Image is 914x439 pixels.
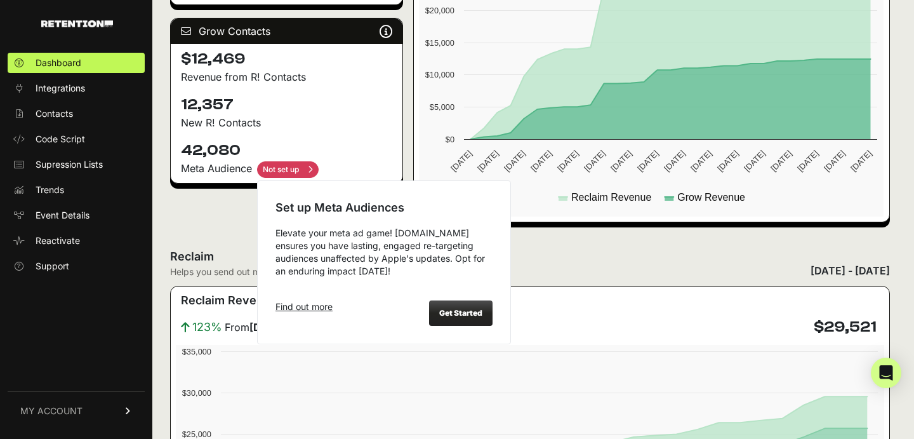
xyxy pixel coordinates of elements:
[583,149,607,173] text: [DATE]
[170,248,473,266] h2: Reclaim
[182,347,211,356] text: $35,000
[36,234,80,247] span: Reactivate
[249,321,329,334] strong: [DATE] - [DATE]
[41,20,113,27] img: Retention.com
[181,95,392,115] h4: 12,357
[571,192,651,203] text: Reclaim Revenue
[181,292,277,309] h3: Reclaim Revenue
[8,78,145,98] a: Integrations
[8,180,145,200] a: Trends
[8,256,145,276] a: Support
[849,149,874,173] text: [DATE]
[182,429,211,439] text: $25,000
[181,161,392,178] div: Meta Audience
[449,149,474,173] text: [DATE]
[814,317,877,337] h4: $29,521
[425,6,454,15] text: $20,000
[36,107,73,120] span: Contacts
[36,260,69,273] span: Support
[823,149,847,173] text: [DATE]
[871,358,901,388] div: Open Intercom Messenger
[796,149,821,173] text: [DATE]
[8,391,145,430] a: MY ACCOUNT
[181,49,392,69] h4: $12,469
[8,154,145,175] a: Supression Lists
[275,227,493,278] div: Elevate your meta ad game! [DOMAIN_NAME] ensures you have lasting, engaged re-targeting audiences...
[503,149,527,173] text: [DATE]
[36,209,89,222] span: Event Details
[36,158,103,171] span: Supression Lists
[36,57,81,69] span: Dashboard
[182,388,211,398] text: $30,000
[170,266,473,278] div: Helps you send out more abandoned cart and product flows.
[181,115,392,130] p: New R! Contacts
[716,149,741,173] text: [DATE]
[192,318,222,336] span: 123%
[430,102,454,112] text: $5,000
[663,149,687,173] text: [DATE]
[36,184,64,196] span: Trends
[8,205,145,226] a: Event Details
[275,301,333,313] a: Find out more
[556,149,581,173] text: [DATE]
[425,70,454,79] text: $10,000
[529,149,554,173] text: [DATE]
[275,199,493,217] div: Set up Meta Audiences
[8,231,145,251] a: Reactivate
[476,149,501,173] text: [DATE]
[225,320,329,335] span: From
[181,140,392,161] h4: 42,080
[20,405,83,417] span: MY ACCOUNT
[689,149,714,173] text: [DATE]
[439,308,482,318] strong: Get Started
[446,135,454,144] text: $0
[743,149,767,173] text: [DATE]
[609,149,634,173] text: [DATE]
[678,192,746,203] text: Grow Revenue
[181,69,392,84] p: Revenue from R! Contacts
[636,149,661,173] text: [DATE]
[425,38,454,48] text: $15,000
[171,18,402,44] div: Grow Contacts
[36,133,85,145] span: Code Script
[36,82,85,95] span: Integrations
[811,263,890,278] div: [DATE] - [DATE]
[8,129,145,149] a: Code Script
[8,53,145,73] a: Dashboard
[8,104,145,124] a: Contacts
[769,149,794,173] text: [DATE]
